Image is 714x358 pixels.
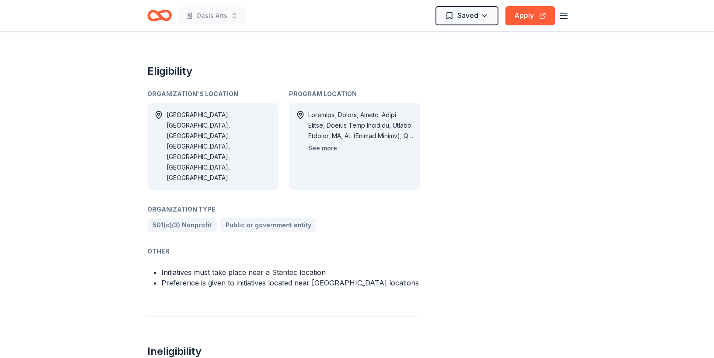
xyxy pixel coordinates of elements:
div: Organization Type [147,204,420,215]
div: Program Location [289,89,420,99]
button: Oasis Arts [179,7,245,24]
button: Apply [505,6,555,25]
div: Other [147,246,420,257]
a: Public or government entity [220,218,317,232]
span: Saved [457,10,478,21]
a: Home [147,5,172,26]
li: Preference is given to initiatives located near [GEOGRAPHIC_DATA] locations [161,278,420,288]
span: Public or government entity [226,220,311,230]
span: 501(c)(3) Nonprofit [153,220,212,230]
button: See more [308,143,337,153]
div: Organization's Location [147,89,279,99]
li: Initiatives must take place near a Stantec location [161,267,420,278]
div: [GEOGRAPHIC_DATA], [GEOGRAPHIC_DATA], [GEOGRAPHIC_DATA], [GEOGRAPHIC_DATA], [GEOGRAPHIC_DATA], [G... [167,110,272,183]
a: 501(c)(3) Nonprofit [147,218,217,232]
span: Oasis Arts [196,10,227,21]
button: Saved [435,6,498,25]
h2: Eligibility [147,64,420,78]
div: Loremips, Dolors, Ametc, Adipi Elitse, Doeius Temp Incididu, Utlabo Etdolor, MA, AL (Enimad Minim... [308,110,413,141]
